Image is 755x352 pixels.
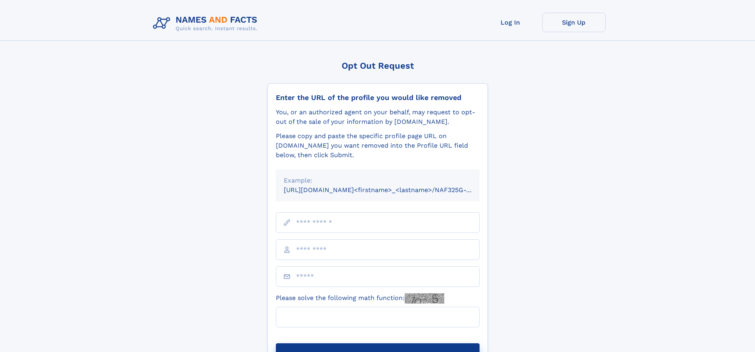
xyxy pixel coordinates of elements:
[284,176,472,185] div: Example:
[276,293,444,304] label: Please solve the following math function:
[150,13,264,34] img: Logo Names and Facts
[276,93,480,102] div: Enter the URL of the profile you would like removed
[542,13,606,32] a: Sign Up
[268,61,488,71] div: Opt Out Request
[284,186,495,194] small: [URL][DOMAIN_NAME]<firstname>_<lastname>/NAF325G-xxxxxxxx
[276,108,480,127] div: You, or an authorized agent on your behalf, may request to opt-out of the sale of your informatio...
[479,13,542,32] a: Log In
[276,131,480,160] div: Please copy and paste the specific profile page URL on [DOMAIN_NAME] you want removed into the Pr...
